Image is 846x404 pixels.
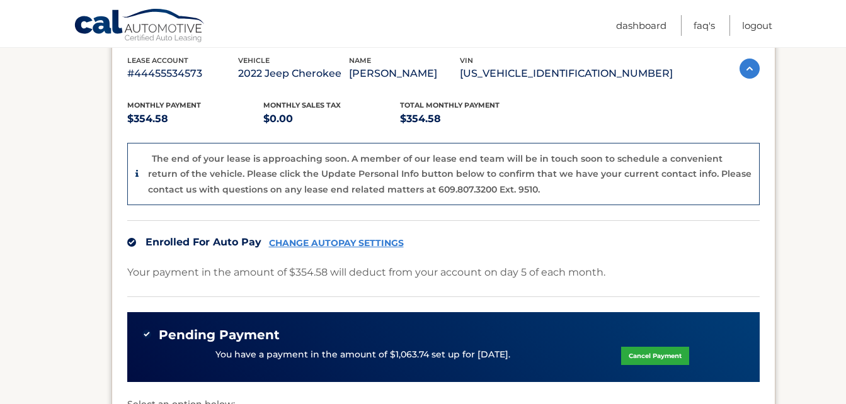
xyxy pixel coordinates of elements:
img: check-green.svg [142,330,151,339]
span: name [349,56,371,65]
span: Monthly sales Tax [263,101,341,109]
a: Cal Automotive [74,8,206,45]
span: vehicle [238,56,270,65]
p: [US_VEHICLE_IDENTIFICATION_NUMBER] [460,65,673,82]
img: accordion-active.svg [740,59,760,79]
p: $354.58 [400,110,537,128]
span: Enrolled For Auto Pay [146,236,261,248]
a: Dashboard [616,15,666,36]
span: lease account [127,56,188,65]
p: You have a payment in the amount of $1,063.74 set up for [DATE]. [215,348,510,362]
p: $0.00 [263,110,400,128]
a: FAQ's [694,15,715,36]
p: The end of your lease is approaching soon. A member of our lease end team will be in touch soon t... [148,153,752,195]
span: Total Monthly Payment [400,101,500,109]
a: Logout [742,15,772,36]
p: $354.58 [127,110,264,128]
a: Cancel Payment [621,347,689,365]
span: vin [460,56,473,65]
p: #44455534573 [127,65,238,82]
img: check.svg [127,238,136,247]
p: 2022 Jeep Cherokee [238,65,349,82]
span: Pending Payment [159,327,280,343]
p: Your payment in the amount of $354.58 will deduct from your account on day 5 of each month. [127,264,605,281]
a: CHANGE AUTOPAY SETTINGS [269,238,404,249]
p: [PERSON_NAME] [349,65,460,82]
span: Monthly Payment [127,101,201,109]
